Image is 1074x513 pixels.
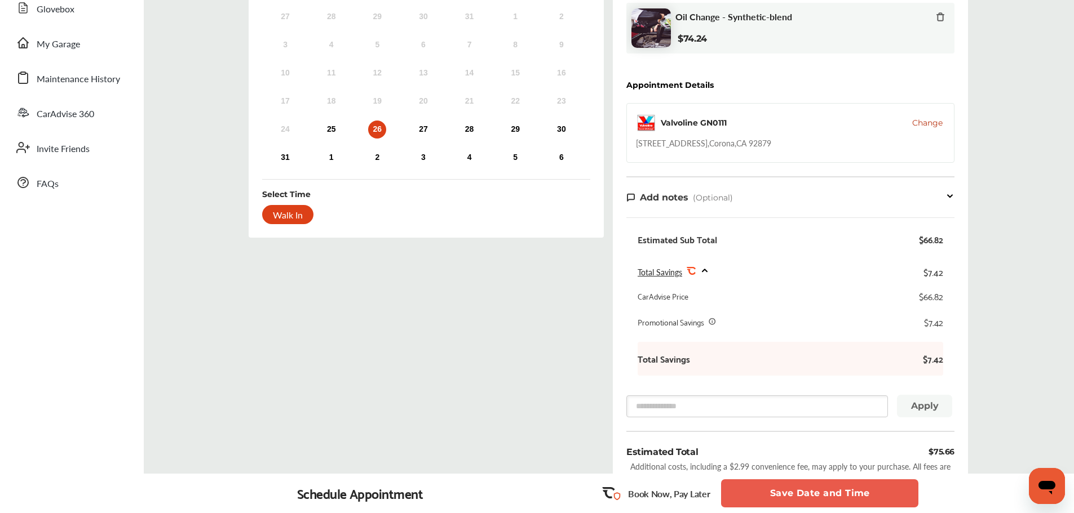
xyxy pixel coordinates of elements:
[368,149,386,167] div: Choose Tuesday, September 2nd, 2025
[626,193,635,202] img: note-icon.db9493fa.svg
[553,92,571,110] div: Not available Saturday, August 23rd, 2025
[276,149,294,167] div: Choose Sunday, August 31st, 2025
[553,64,571,82] div: Not available Saturday, August 16th, 2025
[506,64,524,82] div: Not available Friday, August 15th, 2025
[414,64,432,82] div: Not available Wednesday, August 13th, 2025
[414,8,432,26] div: Not available Wednesday, July 30th, 2025
[636,113,656,133] img: logo-valvoline.png
[661,117,727,128] div: Valvoline GN0111
[10,168,132,197] a: FAQs
[628,487,710,500] p: Book Now, Pay Later
[262,205,313,224] div: Walk In
[10,98,132,127] a: CarAdvise 360
[276,121,294,139] div: Not available Sunday, August 24th, 2025
[262,6,585,169] div: month 2025-08
[626,81,714,90] div: Appointment Details
[322,64,341,82] div: Not available Monday, August 11th, 2025
[37,37,80,52] span: My Garage
[461,64,479,82] div: Not available Thursday, August 14th, 2025
[636,137,771,149] div: [STREET_ADDRESS] , Corona , CA 92879
[638,266,682,278] span: Total Savings
[626,445,698,458] div: Estimated Total
[368,64,386,82] div: Not available Tuesday, August 12th, 2025
[276,8,294,26] div: Not available Sunday, July 27th, 2025
[553,121,571,139] div: Choose Saturday, August 30th, 2025
[506,36,524,54] div: Not available Friday, August 8th, 2025
[912,117,943,128] button: Change
[506,8,524,26] div: Not available Friday, August 1st, 2025
[461,36,479,54] div: Not available Thursday, August 7th, 2025
[461,8,479,26] div: Not available Thursday, July 31st, 2025
[368,8,386,26] div: Not available Tuesday, July 29th, 2025
[897,395,952,417] button: Apply
[553,8,571,26] div: Not available Saturday, August 2nd, 2025
[322,36,341,54] div: Not available Monday, August 4th, 2025
[37,107,94,122] span: CarAdvise 360
[276,92,294,110] div: Not available Sunday, August 17th, 2025
[414,36,432,54] div: Not available Wednesday, August 6th, 2025
[461,149,479,167] div: Choose Thursday, September 4th, 2025
[414,121,432,139] div: Choose Wednesday, August 27th, 2025
[322,8,341,26] div: Not available Monday, July 28th, 2025
[368,121,386,139] div: Choose Tuesday, August 26th, 2025
[276,64,294,82] div: Not available Sunday, August 10th, 2025
[506,121,524,139] div: Choose Friday, August 29th, 2025
[638,316,704,328] div: Promotional Savings
[638,291,688,302] div: CarAdvise Price
[919,291,943,302] div: $66.82
[414,92,432,110] div: Not available Wednesday, August 20th, 2025
[276,36,294,54] div: Not available Sunday, August 3rd, 2025
[678,33,707,44] b: $74.24
[1029,468,1065,504] iframe: Button to launch messaging window
[461,121,479,139] div: Choose Thursday, August 28th, 2025
[322,92,341,110] div: Not available Monday, August 18th, 2025
[638,234,717,245] div: Estimated Sub Total
[37,177,59,191] span: FAQs
[10,28,132,57] a: My Garage
[322,149,341,167] div: Choose Monday, September 1st, 2025
[919,234,943,245] div: $66.82
[461,92,479,110] div: Not available Thursday, August 21st, 2025
[553,36,571,54] div: Not available Saturday, August 9th, 2025
[368,36,386,54] div: Not available Tuesday, August 5th, 2025
[368,92,386,110] div: Not available Tuesday, August 19th, 2025
[37,2,74,17] span: Glovebox
[923,264,943,279] div: $7.42
[37,142,90,157] span: Invite Friends
[638,353,690,364] b: Total Savings
[322,121,341,139] div: Choose Monday, August 25th, 2025
[675,11,792,22] span: Oil Change - Synthetic-blend
[924,316,943,328] div: $7.42
[37,72,120,87] span: Maintenance History
[506,92,524,110] div: Not available Friday, August 22nd, 2025
[553,149,571,167] div: Choose Saturday, September 6th, 2025
[414,149,432,167] div: Choose Wednesday, September 3rd, 2025
[640,192,688,203] span: Add notes
[693,193,733,203] span: (Optional)
[506,149,524,167] div: Choose Friday, September 5th, 2025
[721,479,918,507] button: Save Date and Time
[909,353,943,364] b: $7.42
[262,189,311,200] div: Select Time
[929,445,954,458] div: $75.66
[10,133,132,162] a: Invite Friends
[626,461,954,483] div: Additional costs, including a $2.99 convenience fee, may apply to your purchase. All fees are sub...
[297,485,423,501] div: Schedule Appointment
[631,8,671,48] img: oil-change-thumb.jpg
[10,63,132,92] a: Maintenance History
